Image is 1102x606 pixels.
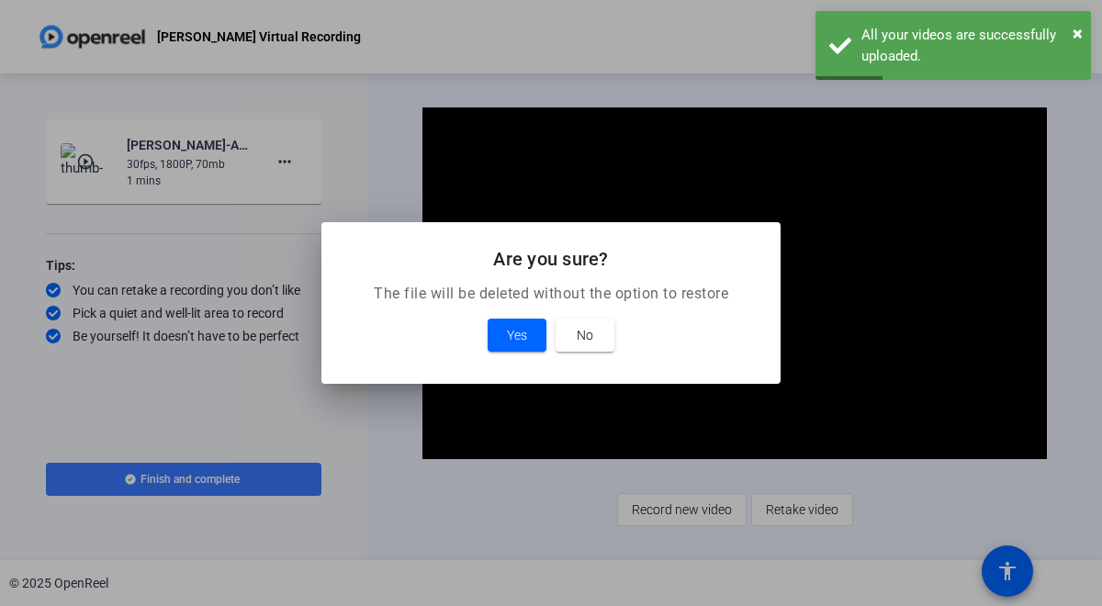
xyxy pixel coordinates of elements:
[1073,22,1083,44] span: ×
[507,324,527,346] span: Yes
[343,283,759,305] p: The file will be deleted without the option to restore
[577,324,593,346] span: No
[861,25,1077,66] div: All your videos are successfully uploaded.
[343,244,759,274] h2: Are you sure?
[488,319,546,352] button: Yes
[556,319,614,352] button: No
[1073,19,1083,47] button: Close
